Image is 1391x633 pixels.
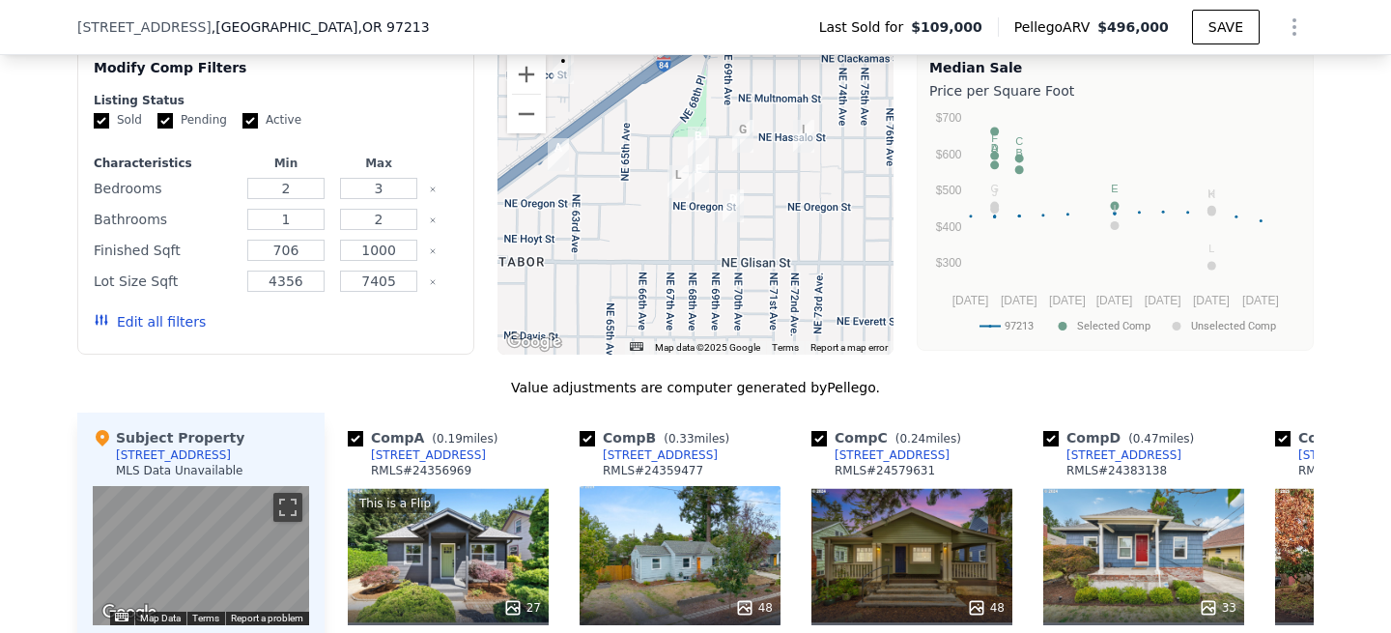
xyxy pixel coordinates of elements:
div: RMLS # 24383138 [1066,463,1167,478]
div: RMLS # 24359477 [603,463,703,478]
button: Clear [429,216,437,224]
span: [STREET_ADDRESS] [77,17,212,37]
span: Pellego ARV [1014,17,1098,37]
button: Keyboard shortcuts [630,342,643,351]
img: Google [502,330,566,355]
button: SAVE [1192,10,1260,44]
text: $300 [936,256,962,270]
text: K [1208,188,1216,200]
span: 0.33 [668,432,695,446]
a: [STREET_ADDRESS] [811,447,950,463]
div: 830 NE 68th Ave [688,159,709,192]
a: Terms (opens in new tab) [772,342,799,353]
button: Clear [429,247,437,255]
text: [DATE] [1242,294,1279,307]
text: 97213 [1005,320,1034,332]
text: $500 [936,184,962,197]
span: $496,000 [1097,19,1169,35]
div: RMLS # 24579631 [835,463,935,478]
label: Pending [157,112,227,129]
div: Characteristics [94,156,236,171]
span: 0.47 [1133,432,1159,446]
span: ( miles) [656,432,737,446]
button: Edit all filters [94,312,206,331]
div: Listing Status [94,93,458,108]
text: G [990,183,999,194]
text: [DATE] [1145,294,1181,307]
text: $400 [936,220,962,234]
div: 6203 NE Pacific St [548,138,569,171]
label: Sold [94,112,142,129]
svg: A chart. [929,104,1301,346]
text: Selected Comp [1077,320,1150,332]
text: D [991,142,999,154]
div: 641 NE 70th Ave [723,189,744,222]
div: [STREET_ADDRESS] [371,447,486,463]
div: Comp A [348,428,505,447]
span: 0.24 [899,432,925,446]
button: Show Options [1275,8,1314,46]
div: 6248 NE Wasco St [553,51,574,84]
button: Toggle fullscreen view [273,493,302,522]
button: Map Data [140,612,181,625]
div: Subject Property [93,428,244,447]
div: Bathrooms [94,206,236,233]
div: Bedrooms [94,175,236,202]
a: Report a map error [810,342,888,353]
span: Map data ©2025 Google [655,342,760,353]
a: Report a problem [231,613,303,623]
button: Clear [429,278,437,286]
div: 924 NE 68th Ave [688,127,709,159]
div: 48 [967,598,1005,618]
div: This is a Flip [355,494,435,513]
div: 814 NE 67th Ave [667,165,689,198]
a: [STREET_ADDRESS] [580,447,718,463]
div: Max [336,156,421,171]
div: Modify Comp Filters [94,58,458,93]
span: , [GEOGRAPHIC_DATA] [212,17,430,37]
text: [DATE] [1049,294,1086,307]
a: [STREET_ADDRESS] [1043,447,1181,463]
div: MLS Data Unavailable [116,463,243,478]
text: C [1015,135,1023,147]
div: 48 [735,598,773,618]
button: Clear [429,186,437,193]
text: Unselected Comp [1191,320,1276,332]
a: [STREET_ADDRESS] [348,447,486,463]
span: Last Sold for [819,17,912,37]
span: , OR 97213 [357,19,429,35]
text: [DATE] [1001,294,1037,307]
text: [DATE] [1096,294,1133,307]
text: H [1207,187,1215,199]
label: Active [242,112,301,129]
div: Finished Sqft [94,237,236,264]
div: 1006 NE 72nd Ave [793,120,814,153]
div: 33 [1199,598,1236,618]
a: Open this area in Google Maps (opens a new window) [98,600,161,625]
span: ( miles) [888,432,969,446]
text: B [1015,147,1022,158]
text: J [992,187,998,198]
text: L [1208,243,1214,254]
div: [STREET_ADDRESS] [835,447,950,463]
div: Map [93,486,309,625]
div: [STREET_ADDRESS] [603,447,718,463]
div: Comp D [1043,428,1202,447]
div: Lot Size Sqft [94,268,236,295]
a: Terms (opens in new tab) [192,613,219,623]
span: ( miles) [424,432,505,446]
span: ( miles) [1121,432,1202,446]
div: 27 [503,598,541,618]
span: 0.19 [437,432,463,446]
text: [DATE] [1193,294,1230,307]
text: $600 [936,148,962,161]
button: Zoom in [507,55,546,94]
a: Open this area in Google Maps (opens a new window) [502,330,566,355]
div: Street View [93,486,309,625]
button: Keyboard shortcuts [115,613,128,621]
span: $109,000 [911,17,982,37]
text: $700 [936,111,962,125]
div: [STREET_ADDRESS] [1066,447,1181,463]
div: Comp C [811,428,969,447]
